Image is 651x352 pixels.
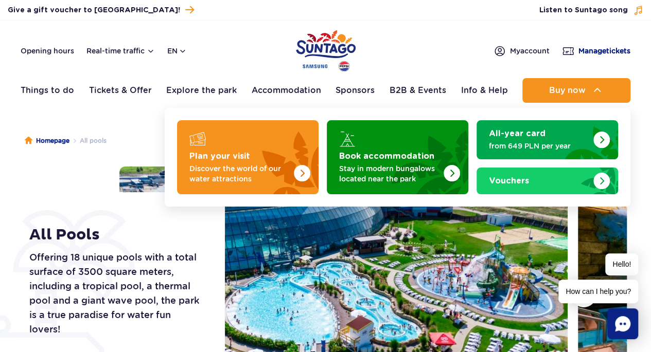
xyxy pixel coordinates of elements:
span: Give a gift voucher to [GEOGRAPHIC_DATA]! [8,5,180,15]
p: Offering 18 unique pools with a total surface of 3500 square meters, including a tropical pool, a... [29,250,202,337]
span: Buy now [549,86,585,95]
a: Give a gift voucher to [GEOGRAPHIC_DATA]! [8,3,194,17]
a: Plan your visit [177,120,319,194]
a: Opening hours [21,46,74,56]
span: Listen to Suntago song [539,5,628,15]
strong: Plan your visit [189,152,250,160]
a: All-year card [477,120,618,159]
a: Tickets & Offer [89,78,152,103]
a: Things to do [21,78,74,103]
span: How can I help you? [558,280,638,303]
button: en [167,46,187,56]
a: Myaccount [494,45,550,57]
span: Manage tickets [578,46,630,56]
a: Vouchers [477,168,618,194]
a: Homepage [25,136,69,146]
strong: Book accommodation [339,152,434,160]
button: Listen to Suntago song [539,5,643,15]
div: Chat [607,308,638,339]
button: Buy now [522,78,630,103]
span: My account [510,46,550,56]
a: Explore the park [166,78,237,103]
a: B2B & Events [390,78,446,103]
span: Hello! [605,253,638,275]
strong: Vouchers [489,177,529,185]
p: Discover the world of our water attractions [189,163,290,184]
strong: All-year card [489,129,546,138]
button: Real-time traffic [86,47,155,55]
li: All pools [69,136,107,146]
a: Accommodation [252,78,321,103]
a: Info & Help [461,78,507,103]
a: Book accommodation [327,120,468,194]
a: Park of Poland [296,26,356,73]
a: Sponsors [336,78,375,103]
h1: All Pools [29,226,202,244]
p: from 649 PLN per year [489,141,589,151]
p: Stay in modern bungalows located near the park [339,163,439,184]
a: Managetickets [562,45,630,57]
